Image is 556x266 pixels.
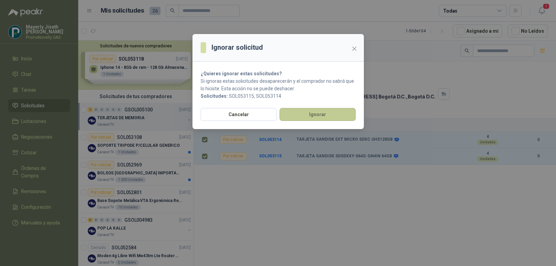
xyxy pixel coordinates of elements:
[349,43,360,54] button: Close
[201,93,228,99] b: Solicitudes:
[201,92,356,100] p: SOL053115, SOL053114
[212,42,263,53] h3: Ignorar solicitud
[201,77,356,92] p: Si ignoras estas solicitudes desaparecerán y el comprador no sabrá que lo hiciste. Esta acción no...
[352,46,357,51] span: close
[201,71,282,76] strong: ¿Quieres ignorar estas solicitudes?
[280,108,356,121] button: Ignorar
[201,108,277,121] button: Cancelar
